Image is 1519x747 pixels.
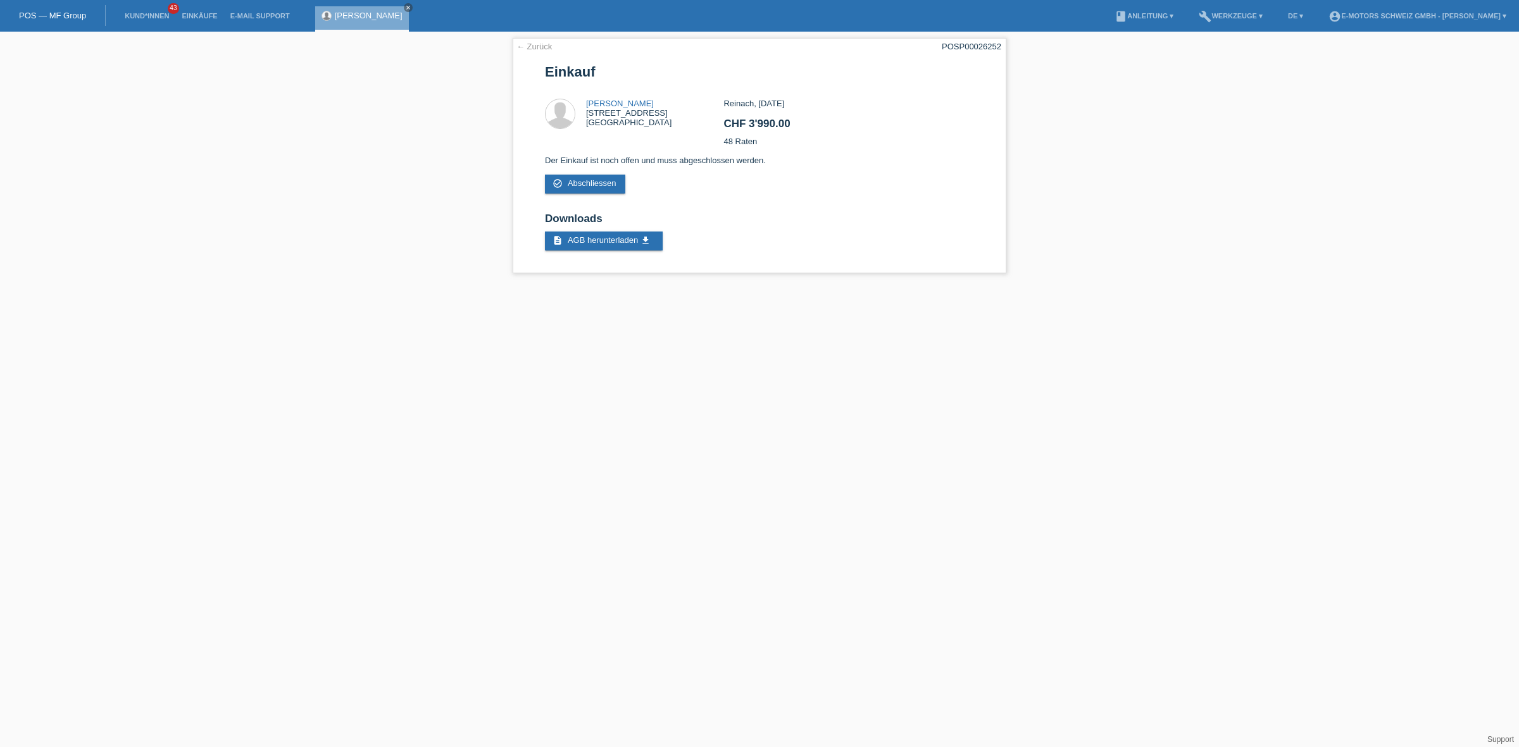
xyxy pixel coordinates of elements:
[545,213,974,232] h2: Downloads
[1282,12,1310,20] a: DE ▾
[1192,12,1269,20] a: buildWerkzeuge ▾
[568,178,616,188] span: Abschliessen
[553,235,563,245] i: description
[1328,10,1341,23] i: account_circle
[516,42,552,51] a: ← Zurück
[568,235,638,245] span: AGB herunterladen
[723,118,973,137] h2: CHF 3'990.00
[118,12,175,20] a: Kund*innen
[553,178,563,188] i: check_circle_outline
[545,64,974,80] h1: Einkauf
[168,3,179,14] span: 43
[641,235,651,245] i: get_app
[405,4,411,11] i: close
[335,11,403,20] a: [PERSON_NAME]
[175,12,223,20] a: Einkäufe
[1108,12,1180,20] a: bookAnleitung ▾
[586,99,654,108] a: [PERSON_NAME]
[545,156,974,165] p: Der Einkauf ist noch offen und muss abgeschlossen werden.
[586,99,672,127] div: [STREET_ADDRESS] [GEOGRAPHIC_DATA]
[942,42,1001,51] div: POSP00026252
[1487,735,1514,744] a: Support
[545,232,663,250] a: description AGB herunterladen get_app
[723,99,973,156] div: Reinach, [DATE] 48 Raten
[545,175,625,194] a: check_circle_outline Abschliessen
[1115,10,1127,23] i: book
[1322,12,1513,20] a: account_circleE-Motors Schweiz GmbH - [PERSON_NAME] ▾
[1199,10,1211,23] i: build
[19,11,86,20] a: POS — MF Group
[404,3,413,12] a: close
[224,12,296,20] a: E-Mail Support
